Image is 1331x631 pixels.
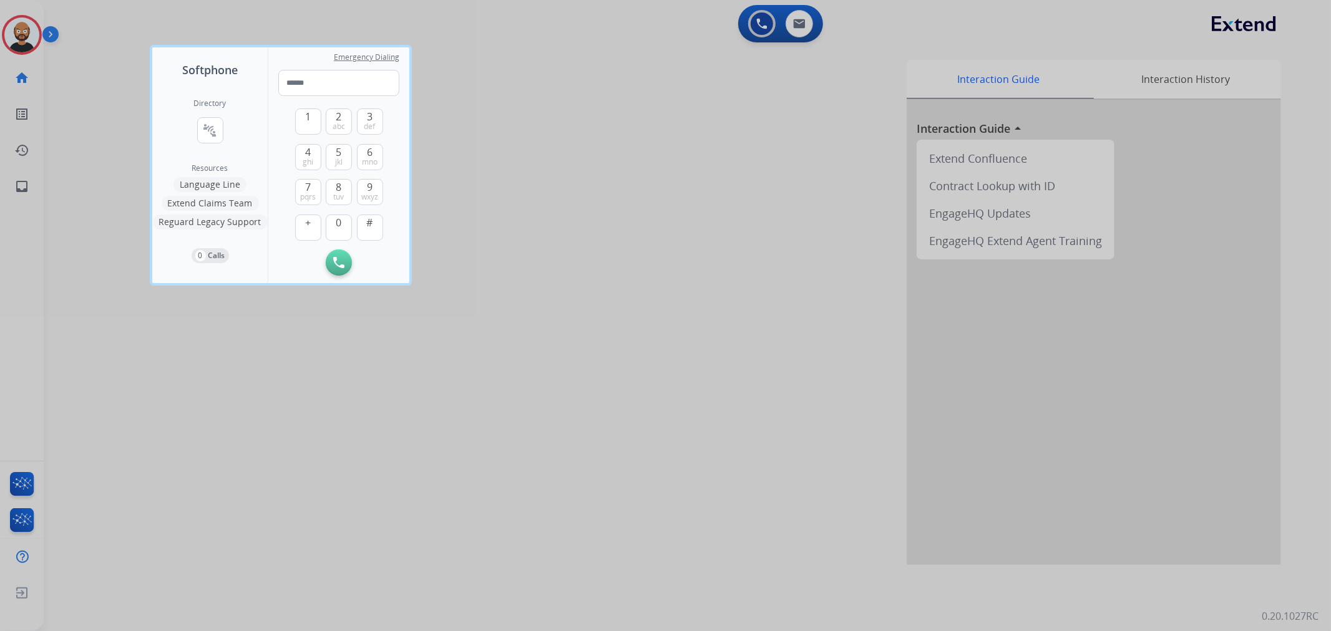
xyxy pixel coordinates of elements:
span: wxyz [361,192,378,202]
span: Emergency Dialing [334,52,399,62]
span: 4 [305,145,311,160]
button: 4ghi [295,144,321,170]
span: abc [333,122,345,132]
span: 9 [367,180,373,195]
p: 0 [195,250,206,261]
span: pqrs [300,192,316,202]
button: Language Line [173,177,246,192]
span: 1 [305,109,311,124]
span: mno [362,157,378,167]
button: 0 [326,214,352,241]
span: jkl [335,157,343,167]
button: 2abc [326,108,352,135]
span: Resources [192,163,228,173]
span: 5 [336,145,342,160]
mat-icon: connect_without_contact [203,123,218,138]
span: # [367,215,373,230]
button: 1 [295,108,321,135]
button: + [295,214,321,241]
button: 9wxyz [357,179,383,205]
span: 3 [367,109,373,124]
span: tuv [334,192,344,202]
span: 7 [305,180,311,195]
button: 7pqrs [295,179,321,205]
span: 0 [336,215,342,230]
button: Reguard Legacy Support [153,214,268,229]
span: ghi [303,157,313,167]
span: Softphone [182,61,238,79]
img: call-button [333,257,344,268]
button: Extend Claims Team [162,196,259,211]
span: 6 [367,145,373,160]
button: 5jkl [326,144,352,170]
button: 6mno [357,144,383,170]
p: 0.20.1027RC [1262,609,1319,624]
button: 0Calls [192,248,229,263]
button: # [357,214,383,241]
span: 8 [336,180,342,195]
button: 3def [357,108,383,135]
span: def [364,122,376,132]
span: + [305,215,311,230]
button: 8tuv [326,179,352,205]
h2: Directory [194,99,227,108]
span: 2 [336,109,342,124]
p: Calls [208,250,225,261]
